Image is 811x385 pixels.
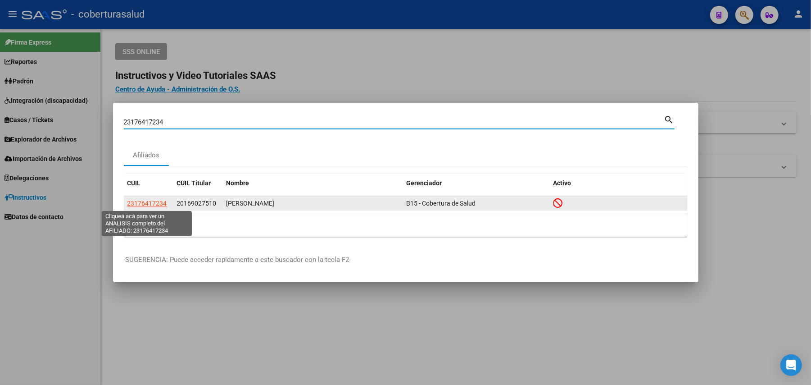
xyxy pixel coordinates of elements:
[133,150,159,160] div: Afiliados
[403,174,550,193] datatable-header-cell: Gerenciador
[664,114,675,124] mat-icon: search
[780,354,802,376] div: Open Intercom Messenger
[173,174,223,193] datatable-header-cell: CUIL Titular
[227,179,249,187] span: Nombre
[177,179,211,187] span: CUIL Titular
[407,200,476,207] span: B15 - Cobertura de Salud
[407,179,442,187] span: Gerenciador
[124,255,688,265] p: -SUGERENCIA: Puede acceder rapidamente a este buscador con la tecla F2-
[124,214,688,237] div: 1 total
[550,174,688,193] datatable-header-cell: Activo
[177,200,217,207] span: 20169027510
[553,179,571,187] span: Activo
[127,179,141,187] span: CUIL
[124,174,173,193] datatable-header-cell: CUIL
[127,200,167,207] span: 23176417234
[223,174,403,193] datatable-header-cell: Nombre
[227,198,399,209] div: [PERSON_NAME]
